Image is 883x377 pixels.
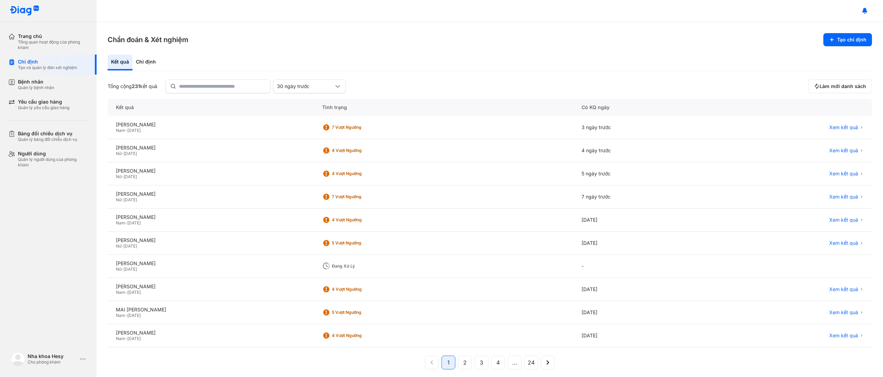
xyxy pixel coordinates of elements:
[524,356,538,369] button: 24
[116,336,125,341] span: Nam
[332,217,387,223] div: 4 Vượt ngưỡng
[573,139,715,162] div: 4 ngày trước
[18,105,69,110] div: Quản lý yêu cầu giao hàng
[28,353,77,359] div: Nha khoa Hesy
[823,33,872,46] button: Tạo chỉ định
[123,151,137,156] span: [DATE]
[829,217,858,223] span: Xem kết quả
[125,128,127,133] span: -
[18,99,69,105] div: Yêu cầu giao hàng
[573,278,715,301] div: [DATE]
[573,301,715,324] div: [DATE]
[508,356,522,369] button: ...
[573,185,715,209] div: 7 ngày trước
[458,356,472,369] button: 2
[332,287,387,292] div: 4 Vượt ngưỡng
[829,194,858,200] span: Xem kết quả
[18,157,88,168] div: Quản lý người dùng của phòng khám
[829,147,858,154] span: Xem kết quả
[127,290,141,295] span: [DATE]
[332,194,387,200] div: 7 Vượt ngưỡng
[829,124,858,130] span: Xem kết quả
[125,290,127,295] span: -
[123,243,137,249] span: [DATE]
[108,35,188,45] h3: Chẩn đoán & Xét nghiệm
[123,267,137,272] span: [DATE]
[332,171,387,176] div: 4 Vượt ngưỡng
[332,263,387,269] div: Đang xử lý
[18,59,77,65] div: Chỉ định
[820,83,866,89] span: Làm mới danh sách
[573,324,715,347] div: [DATE]
[277,83,334,89] div: 30 ngày trước
[496,358,500,367] span: 4
[132,83,140,89] span: 231
[127,128,141,133] span: [DATE]
[116,307,306,313] div: MAI [PERSON_NAME]
[116,313,125,318] span: Nam
[447,358,450,367] span: 1
[463,358,467,367] span: 2
[528,358,535,367] span: 24
[573,232,715,255] div: [DATE]
[829,240,858,246] span: Xem kết quả
[18,85,54,90] div: Quản lý bệnh nhân
[116,283,306,290] div: [PERSON_NAME]
[829,286,858,292] span: Xem kết quả
[127,336,141,341] span: [DATE]
[121,243,123,249] span: -
[332,125,387,130] div: 7 Vượt ngưỡng
[11,352,25,366] img: logo
[116,145,306,151] div: [PERSON_NAME]
[121,151,123,156] span: -
[314,99,573,116] div: Tình trạng
[116,197,121,202] span: Nữ
[441,356,455,369] button: 1
[480,358,483,367] span: 3
[116,122,306,128] div: [PERSON_NAME]
[10,6,39,16] img: logo
[116,214,306,220] div: [PERSON_NAME]
[108,83,157,89] div: Tổng cộng kết quả
[116,151,121,156] span: Nữ
[475,356,488,369] button: 3
[121,267,123,272] span: -
[332,240,387,246] div: 5 Vượt ngưỡng
[573,116,715,139] div: 3 ngày trước
[132,55,159,70] div: Chỉ định
[573,255,715,278] div: -
[116,260,306,267] div: [PERSON_NAME]
[18,79,54,85] div: Bệnh nhân
[116,220,125,225] span: Nam
[332,310,387,315] div: 5 Vượt ngưỡng
[829,171,858,177] span: Xem kết quả
[116,168,306,174] div: [PERSON_NAME]
[18,130,77,137] div: Bảng đối chiếu dịch vụ
[123,197,137,202] span: [DATE]
[573,162,715,185] div: 5 ngày trước
[121,197,123,202] span: -
[125,220,127,225] span: -
[28,359,77,365] div: Chủ phòng khám
[108,55,132,70] div: Kết quả
[127,313,141,318] span: [DATE]
[18,39,88,50] div: Tổng quan hoạt động của phòng khám
[116,191,306,197] div: [PERSON_NAME]
[18,33,88,39] div: Trang chủ
[123,174,137,179] span: [DATE]
[491,356,505,369] button: 4
[829,309,858,316] span: Xem kết quả
[512,358,517,367] span: ...
[332,148,387,153] div: 4 Vượt ngưỡng
[808,79,872,93] button: Làm mới danh sách
[116,128,125,133] span: Nam
[121,174,123,179] span: -
[829,332,858,339] span: Xem kết quả
[116,243,121,249] span: Nữ
[125,336,127,341] span: -
[573,99,715,116] div: Có KQ ngày
[18,65,77,70] div: Tạo và quản lý đơn xét nghiệm
[116,267,121,272] span: Nữ
[18,151,88,157] div: Người dùng
[332,333,387,338] div: 4 Vượt ngưỡng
